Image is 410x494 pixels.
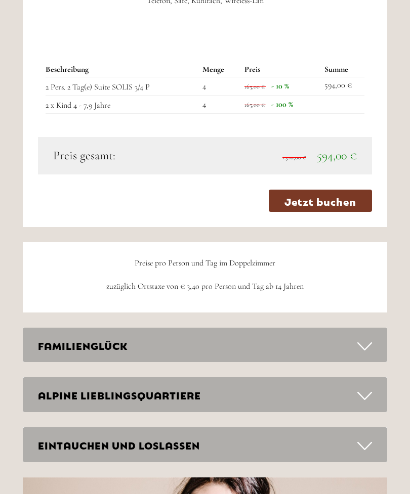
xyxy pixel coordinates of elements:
span: 165,00 € [244,102,265,109]
div: Preis gesamt: [46,148,205,165]
td: 594,00 € [320,78,364,96]
td: 4 [198,96,240,114]
button: Senden [263,262,334,284]
span: - 10 % [271,81,289,92]
span: - 100 % [271,100,293,110]
td: 2 x Kind 4 - 7,9 Jahre [46,96,198,114]
th: Summe [320,62,364,78]
th: Beschreibung [46,62,198,78]
th: Preis [240,62,320,78]
th: Menge [198,62,240,78]
div: [DATE] [149,8,185,25]
td: 4 [198,78,240,96]
div: ALPINE LIEBLINGSQUARTIERE [23,378,387,413]
div: Guten Tag, wie können wir Ihnen helfen? [8,27,149,58]
a: Jetzt buchen [269,190,372,212]
div: FAMILIENGLÜCK [23,328,387,363]
span: 1.320,00 € [282,154,306,161]
span: 165,00 € [244,83,265,91]
small: 11:43 [15,49,144,56]
div: EINTAUCHEN UND LOSLASSEN [23,428,387,463]
span: 594,00 € [317,149,357,163]
div: [GEOGRAPHIC_DATA] [15,29,144,37]
td: 2 Pers. 2 Tag(e) Suite SOLIS 3/4 P [46,78,198,96]
span: Preise pro Person und Tag im Doppelzimmer zuzüglich Ortstaxe von € 3,40 pro Person und Tag ab 14 ... [106,258,304,292]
